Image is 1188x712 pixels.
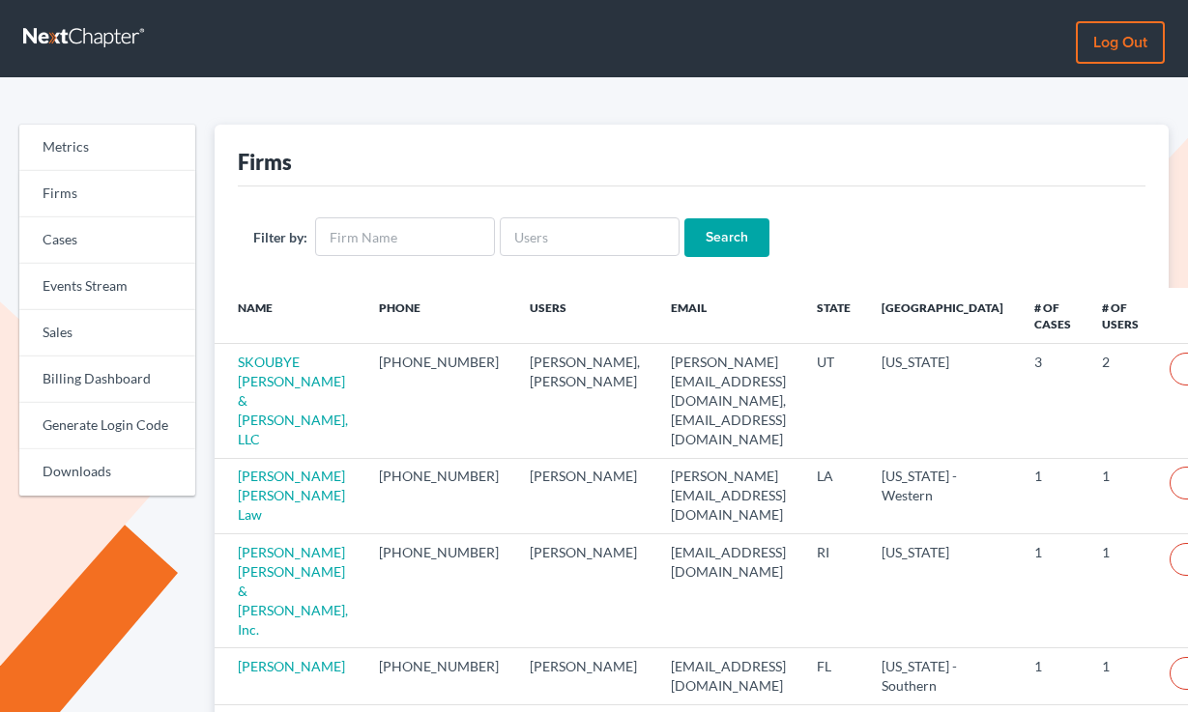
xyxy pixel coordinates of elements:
[363,458,514,533] td: [PHONE_NUMBER]
[655,288,801,344] th: Email
[866,534,1019,648] td: [US_STATE]
[866,288,1019,344] th: [GEOGRAPHIC_DATA]
[655,534,801,648] td: [EMAIL_ADDRESS][DOMAIN_NAME]
[19,217,195,264] a: Cases
[238,544,348,638] a: [PERSON_NAME] [PERSON_NAME] & [PERSON_NAME], Inc.
[19,171,195,217] a: Firms
[19,356,195,403] a: Billing Dashboard
[19,449,195,496] a: Downloads
[1087,648,1154,704] td: 1
[500,217,680,256] input: Users
[514,458,655,533] td: [PERSON_NAME]
[19,310,195,356] a: Sales
[19,264,195,310] a: Events Stream
[801,648,866,704] td: FL
[238,468,345,523] a: [PERSON_NAME] [PERSON_NAME] Law
[19,125,195,171] a: Metrics
[363,344,514,458] td: [PHONE_NUMBER]
[514,534,655,648] td: [PERSON_NAME]
[238,354,348,447] a: SKOUBYE [PERSON_NAME] & [PERSON_NAME], LLC
[801,458,866,533] td: LA
[315,217,495,256] input: Firm Name
[1087,534,1154,648] td: 1
[801,534,866,648] td: RI
[514,344,655,458] td: [PERSON_NAME], [PERSON_NAME]
[866,344,1019,458] td: [US_STATE]
[1087,458,1154,533] td: 1
[363,288,514,344] th: Phone
[363,534,514,648] td: [PHONE_NUMBER]
[1019,534,1087,648] td: 1
[1019,648,1087,704] td: 1
[363,648,514,704] td: [PHONE_NUMBER]
[1019,458,1087,533] td: 1
[655,344,801,458] td: [PERSON_NAME][EMAIL_ADDRESS][DOMAIN_NAME], [EMAIL_ADDRESS][DOMAIN_NAME]
[19,403,195,449] a: Generate Login Code
[1019,344,1087,458] td: 3
[514,288,655,344] th: Users
[238,658,345,674] a: [PERSON_NAME]
[801,288,866,344] th: State
[215,288,363,344] th: Name
[866,458,1019,533] td: [US_STATE] - Western
[253,227,307,247] label: Filter by:
[238,148,292,176] div: Firms
[655,648,801,704] td: [EMAIL_ADDRESS][DOMAIN_NAME]
[514,648,655,704] td: [PERSON_NAME]
[1087,288,1154,344] th: # of Users
[1087,344,1154,458] td: 2
[801,344,866,458] td: UT
[866,648,1019,704] td: [US_STATE] - Southern
[1019,288,1087,344] th: # of Cases
[1076,21,1165,64] a: Log out
[684,218,769,257] input: Search
[655,458,801,533] td: [PERSON_NAME][EMAIL_ADDRESS][DOMAIN_NAME]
